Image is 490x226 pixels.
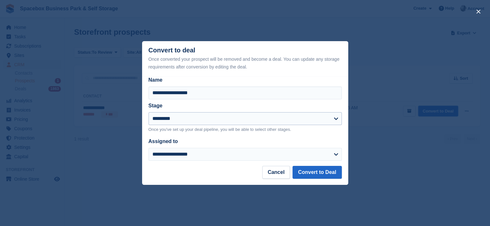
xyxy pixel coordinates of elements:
[473,6,484,17] button: close
[149,76,342,84] label: Name
[149,139,178,144] label: Assigned to
[149,47,342,71] div: Convert to deal
[149,55,342,71] div: Once converted your prospect will be removed and become a deal. You can update any storage requir...
[149,126,342,133] p: Once you've set up your deal pipeline, you will be able to select other stages.
[149,103,163,108] label: Stage
[262,166,290,179] button: Cancel
[293,166,341,179] button: Convert to Deal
